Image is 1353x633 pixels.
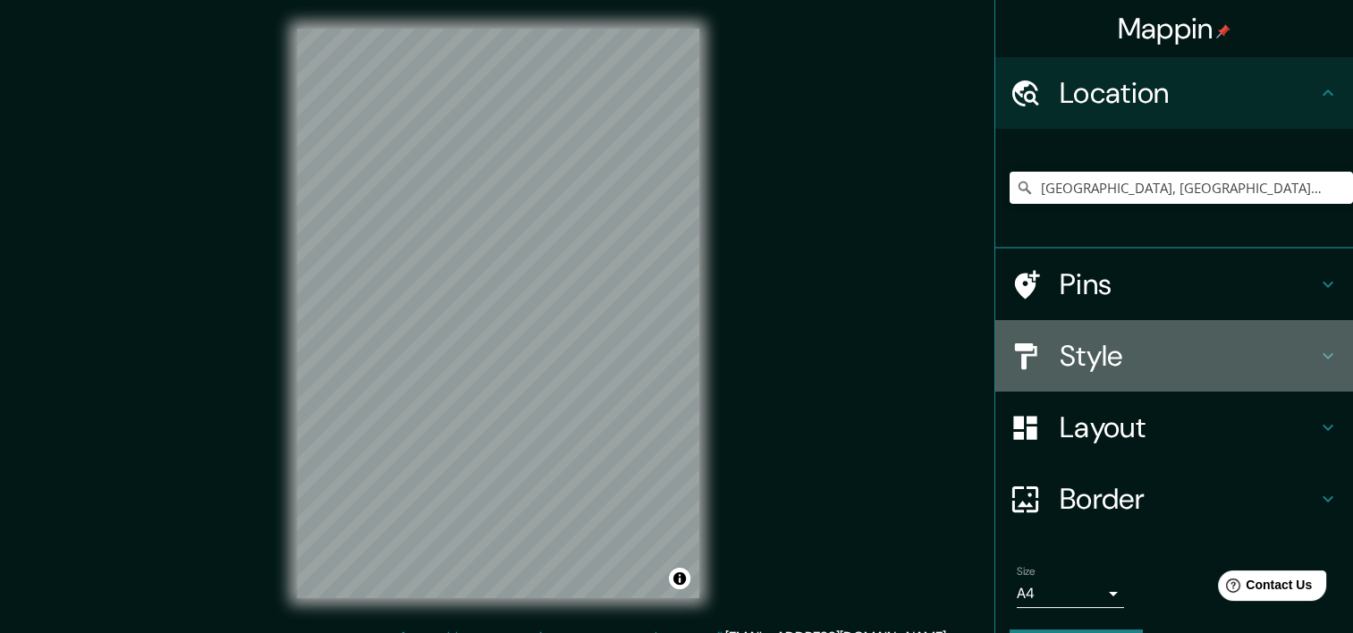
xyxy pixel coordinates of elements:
[1060,338,1317,374] h4: Style
[1060,266,1317,302] h4: Pins
[995,463,1353,535] div: Border
[1216,24,1230,38] img: pin-icon.png
[1017,564,1036,579] label: Size
[1010,172,1353,204] input: Pick your city or area
[669,568,690,589] button: Toggle attribution
[995,392,1353,463] div: Layout
[1017,579,1124,608] div: A4
[1118,11,1231,46] h4: Mappin
[1194,563,1333,613] iframe: Help widget launcher
[1060,481,1317,517] h4: Border
[1060,75,1317,111] h4: Location
[297,29,699,598] canvas: Map
[995,249,1353,320] div: Pins
[1060,409,1317,445] h4: Layout
[995,57,1353,129] div: Location
[995,320,1353,392] div: Style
